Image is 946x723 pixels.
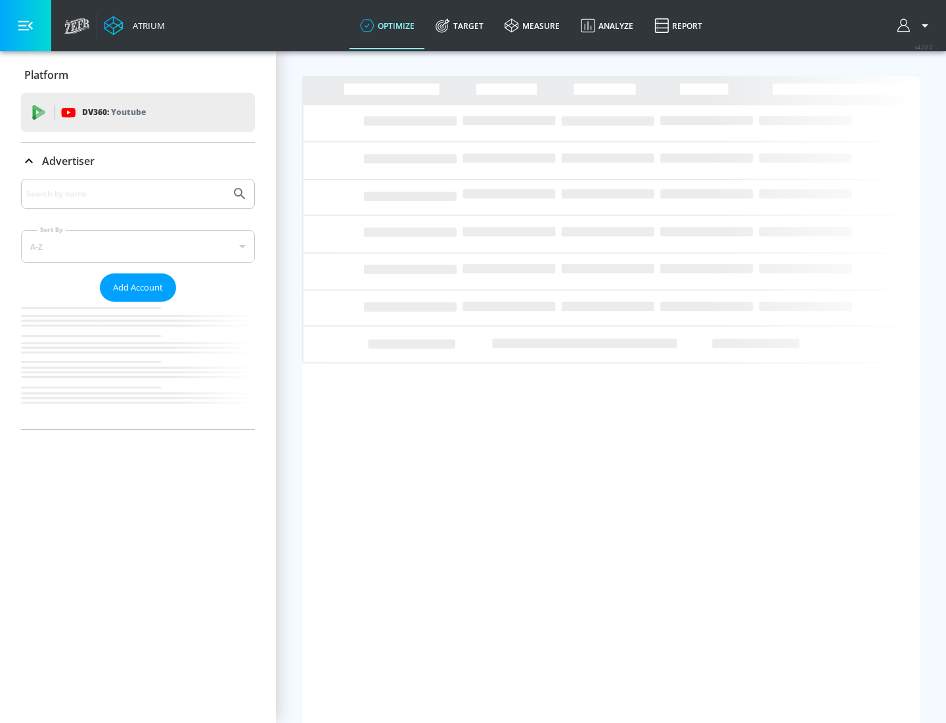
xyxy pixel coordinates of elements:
[111,105,146,119] p: Youtube
[21,57,255,93] div: Platform
[570,2,644,49] a: Analyze
[349,2,425,49] a: optimize
[42,154,95,168] p: Advertiser
[21,179,255,429] div: Advertiser
[82,105,146,120] p: DV360:
[37,225,66,234] label: Sort By
[914,43,933,51] span: v 4.22.2
[494,2,570,49] a: measure
[113,280,163,295] span: Add Account
[21,302,255,429] nav: list of Advertiser
[127,20,165,32] div: Atrium
[21,143,255,179] div: Advertiser
[24,68,68,82] p: Platform
[21,230,255,263] div: A-Z
[104,16,165,35] a: Atrium
[100,273,176,302] button: Add Account
[26,185,225,202] input: Search by name
[644,2,713,49] a: Report
[425,2,494,49] a: Target
[21,93,255,132] div: DV360: Youtube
